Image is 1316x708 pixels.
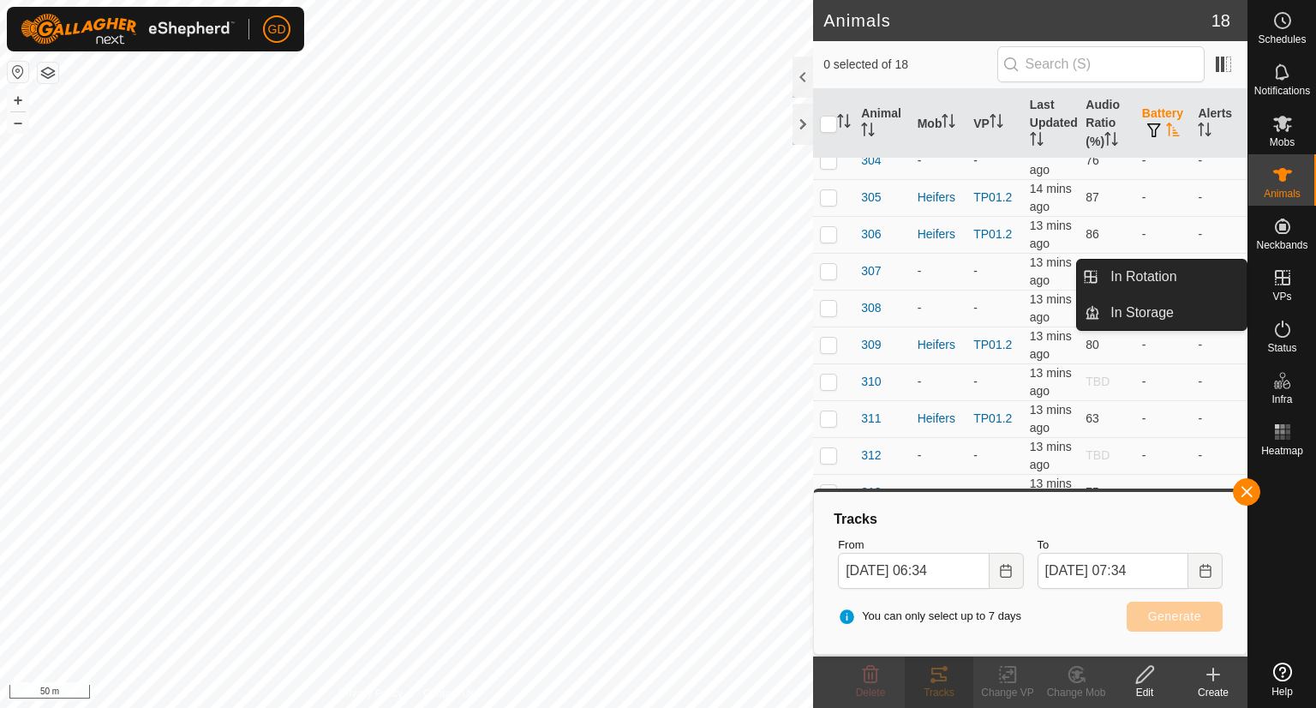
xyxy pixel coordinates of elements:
[1191,474,1247,511] td: -
[1264,189,1301,199] span: Animals
[1030,182,1072,213] span: 1 Oct 2025, 7:24 am
[1030,135,1044,148] p-sorticon: Activate to sort
[1191,363,1247,400] td: -
[1030,403,1072,435] span: 1 Oct 2025, 7:24 am
[339,686,404,701] a: Privacy Policy
[918,262,960,280] div: -
[1030,440,1072,471] span: 1 Oct 2025, 7:24 am
[1077,260,1247,294] li: In Rotation
[423,686,474,701] a: Contact Us
[1191,216,1247,253] td: -
[268,21,286,39] span: GD
[1086,153,1099,167] span: 76
[1030,255,1072,287] span: 1 Oct 2025, 7:24 am
[38,63,58,83] button: Map Layers
[838,537,1023,554] label: From
[1100,296,1247,330] a: In Storage
[1077,296,1247,330] li: In Storage
[973,448,978,462] app-display-virtual-paddock-transition: -
[861,299,881,317] span: 308
[918,299,960,317] div: -
[918,225,960,243] div: Heifers
[1086,190,1099,204] span: 87
[918,447,960,465] div: -
[1179,685,1247,700] div: Create
[973,264,978,278] app-display-virtual-paddock-transition: -
[1135,142,1192,179] td: -
[861,373,881,391] span: 310
[1191,437,1247,474] td: -
[918,373,960,391] div: -
[1104,135,1118,148] p-sorticon: Activate to sort
[854,89,911,159] th: Animal
[1127,602,1223,632] button: Generate
[1148,609,1201,623] span: Generate
[1086,227,1099,241] span: 86
[973,485,978,499] app-display-virtual-paddock-transition: -
[1030,477,1072,508] span: 1 Oct 2025, 7:24 am
[1191,89,1247,159] th: Alerts
[823,56,996,74] span: 0 selected of 18
[1086,448,1110,462] span: TBD
[942,117,955,130] p-sorticon: Activate to sort
[997,46,1205,82] input: Search (S)
[1135,253,1192,290] td: -
[861,410,881,428] span: 311
[918,336,960,354] div: Heifers
[1254,86,1310,96] span: Notifications
[1030,329,1072,361] span: 1 Oct 2025, 7:24 am
[861,447,881,465] span: 312
[861,189,881,207] span: 305
[1086,375,1110,388] span: TBD
[973,411,1012,425] a: TP01.2
[1086,411,1099,425] span: 63
[1110,303,1174,323] span: In Storage
[1030,292,1072,324] span: 1 Oct 2025, 7:24 am
[861,225,881,243] span: 306
[918,483,960,501] div: -
[1198,125,1211,139] p-sorticon: Activate to sort
[856,687,886,699] span: Delete
[1135,216,1192,253] td: -
[1256,240,1307,250] span: Neckbands
[1086,485,1099,499] span: 75
[8,90,28,111] button: +
[1135,474,1192,511] td: -
[1191,253,1247,290] td: -
[973,227,1012,241] a: TP01.2
[861,262,881,280] span: 307
[1135,327,1192,363] td: -
[1135,179,1192,216] td: -
[1135,400,1192,437] td: -
[21,14,235,45] img: Gallagher Logo
[1038,537,1223,554] label: To
[861,152,881,170] span: 304
[973,153,978,167] app-display-virtual-paddock-transition: -
[1258,34,1306,45] span: Schedules
[918,189,960,207] div: Heifers
[990,553,1024,589] button: Choose Date
[1270,137,1295,147] span: Mobs
[973,375,978,388] app-display-virtual-paddock-transition: -
[1030,366,1072,398] span: 1 Oct 2025, 7:24 am
[1191,142,1247,179] td: -
[918,152,960,170] div: -
[911,89,967,159] th: Mob
[973,190,1012,204] a: TP01.2
[1110,685,1179,700] div: Edit
[1135,437,1192,474] td: -
[861,336,881,354] span: 309
[1135,363,1192,400] td: -
[823,10,1211,31] h2: Animals
[831,509,1229,530] div: Tracks
[966,89,1023,159] th: VP
[1100,260,1247,294] a: In Rotation
[973,301,978,315] app-display-virtual-paddock-transition: -
[1271,394,1292,405] span: Infra
[1191,327,1247,363] td: -
[1191,400,1247,437] td: -
[1110,267,1176,287] span: In Rotation
[1030,145,1072,177] span: 1 Oct 2025, 7:24 am
[1248,656,1316,704] a: Help
[1191,179,1247,216] td: -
